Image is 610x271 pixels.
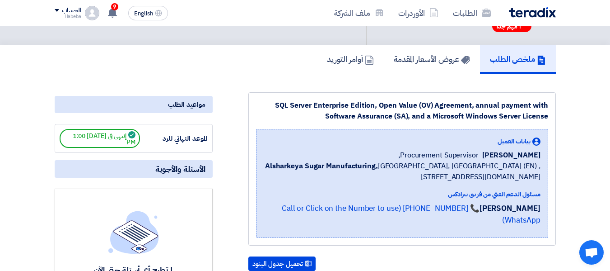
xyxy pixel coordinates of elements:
strong: [PERSON_NAME] [480,203,540,214]
button: English [128,6,168,20]
b: Alsharkeya Sugar Manufacturing, [265,161,378,171]
span: Procurement Supervisor, [398,150,479,161]
span: [PERSON_NAME] [482,150,540,161]
h5: أوامر التوريد [327,54,374,64]
h5: ملخص الطلب [490,54,546,64]
div: مواعيد الطلب [55,96,213,113]
a: الطلبات [446,2,498,24]
a: 📞 [PHONE_NUMBER] (Call or Click on the Number to use WhatsApp) [282,203,540,226]
img: profile_test.png [85,6,99,20]
span: الأسئلة والأجوبة [155,164,205,174]
a: أوامر التوريد [317,45,384,74]
a: ملخص الطلب [480,45,556,74]
span: 9 [111,3,118,10]
div: مسئول الدعم الفني من فريق تيرادكس [264,190,540,199]
div: الموعد النهائي للرد [140,133,208,144]
div: الحساب [62,7,81,14]
img: empty_state_list.svg [108,211,159,253]
a: عروض الأسعار المقدمة [384,45,480,74]
a: الأوردرات [391,2,446,24]
span: [GEOGRAPHIC_DATA], [GEOGRAPHIC_DATA] (EN) ,[STREET_ADDRESS][DOMAIN_NAME] [264,161,540,182]
a: ملف الشركة [327,2,391,24]
span: English [134,10,153,17]
div: SQL Server Enterprise Edition, Open Value (OV) Agreement, annual payment with Software Assurance ... [256,100,548,122]
img: Teradix logo [509,7,556,18]
button: تحميل جدول البنود [248,257,316,271]
div: Habeba [55,14,81,19]
div: Open chat [579,240,604,265]
span: إنتهي في [DATE] 1:00 PM [60,129,140,148]
span: بيانات العميل [498,137,531,146]
span: مهم جدا [497,22,517,31]
h5: عروض الأسعار المقدمة [394,54,470,64]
